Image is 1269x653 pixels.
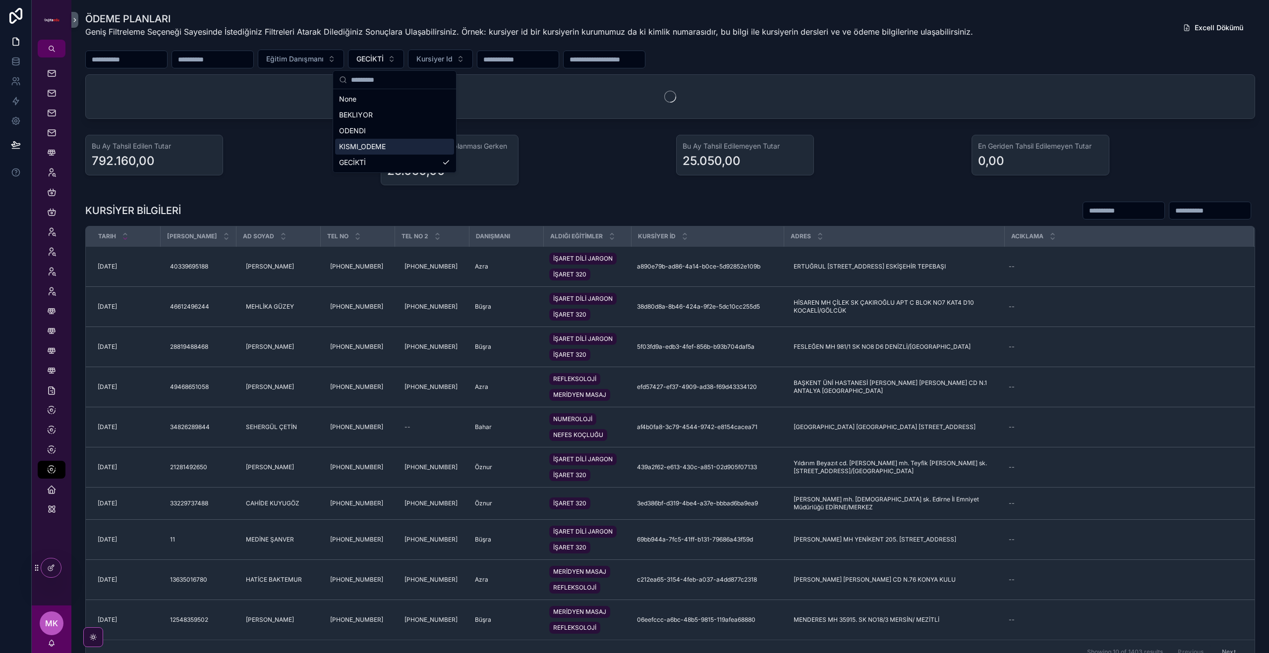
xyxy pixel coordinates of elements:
span: 49468651058 [170,383,209,391]
span: Azra [475,263,488,271]
span: [DATE] [98,383,117,391]
button: Select Button [408,50,473,68]
span: MERİDYEN MASAJ [553,391,606,399]
span: ACIKLAMA [1011,232,1043,240]
div: 792.160,00 [92,153,155,169]
div: KISMI_ODEME [335,139,454,155]
span: 28819488468 [170,343,208,351]
div: -- [1009,383,1015,391]
span: Tarih [98,232,116,240]
span: TEL NO [327,232,348,240]
span: 69bb944a-7fc5-41ff-b131-79686a43f59d [637,536,753,544]
span: Öznur [475,499,492,507]
span: [PERSON_NAME] mh. [DEMOGRAPHIC_DATA] sk. Edirne İl Emniyet Müdürlüğü EDİRNE/MERKEZ [794,495,994,511]
span: [PHONE_NUMBER] [404,536,458,544]
div: -- [404,423,410,431]
span: [PHONE_NUMBER] [404,303,458,311]
span: [PHONE_NUMBER] [404,499,458,507]
span: TEL NO 2 [402,232,428,240]
button: Select Button [348,50,404,68]
div: None [335,91,454,107]
span: a890e79b-ad86-4a14-b0ce-5d92852e109b [637,263,760,271]
span: 12548359502 [170,616,208,624]
span: Büşra [475,303,491,311]
span: Büşra [475,536,491,544]
span: MEHLİKA GÜZEY [246,303,294,311]
span: efd57427-ef37-4909-ad38-f69d43334120 [637,383,757,391]
span: [DATE] [98,263,117,271]
span: [GEOGRAPHIC_DATA] [GEOGRAPHIC_DATA] [STREET_ADDRESS] [794,423,976,431]
span: İŞARET DİLİ JARGON [553,255,613,263]
span: [PHONE_NUMBER] [330,423,383,431]
span: c212ea65-3154-4feb-a037-a4dd877c2318 [637,576,757,584]
span: DANIŞMANI [476,232,510,240]
span: [PHONE_NUMBER] [330,576,383,584]
span: [DATE] [98,423,117,431]
span: Öznur [475,463,492,471]
div: -- [1009,576,1015,584]
span: [PHONE_NUMBER] [330,343,383,351]
div: -- [1009,463,1015,471]
div: -- [1009,616,1015,624]
div: scrollable content [32,57,71,531]
span: [PERSON_NAME] [246,343,294,351]
span: 5f03fd9a-edb3-4fef-856b-b93b704daf5a [637,343,754,351]
span: İŞARET DİLİ JARGON [553,455,613,463]
span: [PERSON_NAME] [PERSON_NAME] CD N.76 KONYA KULU [794,576,956,584]
span: REFLEKSOLOJİ [553,375,596,383]
span: Büşra [475,343,491,351]
span: 06eefccc-a6bc-48b5-9815-119afea68880 [637,616,755,624]
div: GECİKTİ [335,155,454,170]
span: İŞARET 320 [553,311,586,319]
span: [DATE] [98,536,117,544]
h3: Bu Ay Tahsil Edilemeyen Tutar [683,141,808,151]
span: HATİCE BAKTEMUR [246,576,302,584]
span: BAŞKENT ÜNİ HASTANESİ [PERSON_NAME] [PERSON_NAME] CD N.1 ANTALYA [GEOGRAPHIC_DATA] [794,379,994,395]
span: MK [45,617,58,629]
span: 38d80d8a-8b46-424a-9f2e-5dc10cc255d5 [637,303,760,311]
span: CAHİDE KUYUGÖZ [246,499,299,507]
span: İŞARET 320 [553,544,586,551]
span: NEFES KOÇLUĞU [553,431,603,439]
div: Suggestions [333,89,456,172]
img: App logo [44,12,59,28]
span: 3ed386bf-d319-4be4-a37e-bbbad6ba9ea9 [637,499,758,507]
span: Azra [475,576,488,584]
div: -- [1009,263,1015,271]
div: ODENDI [335,123,454,139]
h3: Bu Ay Tahsil Edilen Tutar [92,141,217,151]
span: GECİKTİ [356,54,384,64]
span: MERİDYEN MASAJ [553,608,606,616]
span: ALDIĞI EĞİTİMLER [550,232,603,240]
span: [PHONE_NUMBER] [404,616,458,624]
span: Azra [475,383,488,391]
div: 0,00 [978,153,1004,169]
span: [DATE] [98,303,117,311]
span: İŞARET 320 [553,351,586,359]
span: [DATE] [98,616,117,624]
span: [PHONE_NUMBER] [404,383,458,391]
div: -- [1009,536,1015,544]
span: [PHONE_NUMBER] [330,263,383,271]
span: MENDERES MH 35915. SK NO18/3 MERSİN/ MEZİTLİ [794,616,939,624]
span: AD SOYAD [243,232,274,240]
span: Yıldırım Beyazıt cd. [PERSON_NAME] mh. Teyfik [PERSON_NAME] sk. [STREET_ADDRESS]/[GEOGRAPHIC_DATA] [794,459,994,475]
span: 33229737488 [170,499,208,507]
p: Geniş Filtreleme Seçeneği Sayesinde İstediğiniz Filtreleri Atarak Dilediğiniz Sonuçlara Ulaşabili... [85,26,973,38]
span: [DATE] [98,463,117,471]
span: İŞARET DİLİ JARGON [553,528,613,536]
span: [PHONE_NUMBER] [404,343,458,351]
span: Bahar [475,423,492,431]
span: Kursiyer Id [416,54,453,64]
h1: KURSİYER BİLGİLERİ [85,204,181,218]
span: MEDİNE ŞANVER [246,536,294,544]
span: af4b0fa8-3c79-4544-9742-e8154cacea71 [637,423,757,431]
span: [PERSON_NAME] [246,383,294,391]
span: İŞARET 320 [553,499,586,507]
span: MERİDYEN MASAJ [553,568,606,576]
span: İŞARET DİLİ JARGON [553,295,613,303]
span: FESLEĞEN MH 981/1 SK NO8 D6 DENİZLİ/[GEOGRAPHIC_DATA] [794,343,971,351]
div: -- [1009,423,1015,431]
span: [PERSON_NAME] [246,616,294,624]
span: 11 [170,536,175,544]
